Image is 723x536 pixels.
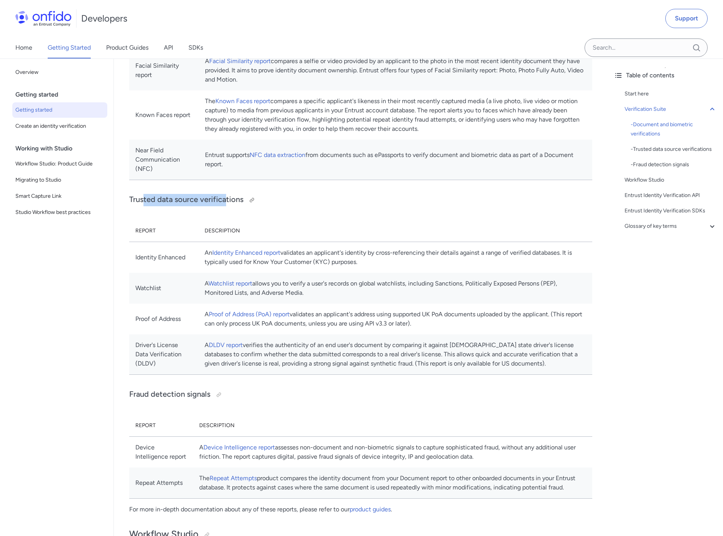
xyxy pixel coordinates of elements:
[199,90,592,140] td: The compares a specific applicant's likeness in their most recently captured media (a live photo,...
[631,160,717,169] div: - Fraud detection signals
[12,189,107,204] a: Smart Capture Link
[48,37,91,58] a: Getting Started
[15,141,110,156] div: Working with Studio
[129,194,592,206] h3: Trusted data source verifications
[210,474,257,482] a: Repeat Attempts
[625,206,717,215] a: Entrust Identity Verification SDKs
[12,156,107,172] a: Workflow Studio: Product Guide
[193,415,592,437] th: Description
[198,273,592,304] td: A allows you to verify a user's records on global watchlists, including Sanctions, Politically Ex...
[209,57,271,65] a: Facial Similarity report
[625,175,717,185] a: Workflow Studio
[209,311,290,318] a: Proof of Address (PoA) report
[198,304,592,334] td: A validates an applicant's address using supported UK PoA documents uploaded by the applicant. (T...
[199,50,592,90] td: A compares a selfie or video provided by an applicant to the photo in the most recent identity do...
[12,205,107,220] a: Studio Workflow best practices
[193,468,592,499] td: The product compares the identity document from your Document report to other onboarded documents...
[614,71,717,80] div: Table of contents
[625,105,717,114] a: Verification Suite
[209,341,243,349] a: DLDV report
[15,159,104,169] span: Workflow Studio: Product Guide
[164,37,173,58] a: API
[12,172,107,188] a: Migrating to Studio
[625,191,717,200] a: Entrust Identity Verification API
[15,11,72,26] img: Onfido Logo
[212,249,280,256] a: Identity Enhanced report
[208,280,252,287] a: Watchlist report
[631,145,717,154] a: -Trusted data source verifications
[631,160,717,169] a: -Fraud detection signals
[203,444,275,451] a: Device Intelligence report
[129,468,193,499] td: Repeat Attempts
[129,50,199,90] td: Facial Similarity report
[15,208,104,217] span: Studio Workflow best practices
[350,506,391,513] a: product guides
[631,120,717,139] a: -Document and biometric verifications
[129,90,199,140] td: Known Faces report
[15,175,104,185] span: Migrating to Studio
[129,304,198,334] td: Proof of Address
[129,415,193,437] th: Report
[12,119,107,134] a: Create an identity verification
[129,436,193,468] td: Device Intelligence report
[199,140,592,180] td: Entrust supports from documents such as ePassports to verify document and biometric data as part ...
[129,242,198,273] td: Identity Enhanced
[193,436,592,468] td: A assesses non-document and non-biometric signals to capture sophisticated fraud, without any add...
[129,334,198,375] td: Driver's License Data Verification (DLDV)
[631,120,717,139] div: - Document and biometric verifications
[129,273,198,304] td: Watchlist
[215,97,270,105] a: Known Faces report
[631,145,717,154] div: - Trusted data source verifications
[15,105,104,115] span: Getting started
[15,192,104,201] span: Smart Capture Link
[585,38,708,57] input: Onfido search input field
[15,37,32,58] a: Home
[188,37,203,58] a: SDKs
[129,140,199,180] td: Near Field Communication (NFC)
[129,505,592,514] p: For more in-depth documentation about any of these reports, please refer to our .
[198,220,592,242] th: Description
[15,122,104,131] span: Create an identity verification
[625,89,717,99] a: Start here
[625,222,717,231] a: Glossary of key terms
[198,334,592,375] td: A verifies the authenticity of an end user's document by comparing it against [DEMOGRAPHIC_DATA] ...
[198,242,592,273] td: An validates an applicant's identity by cross-referencing their details against a range of verifi...
[665,9,708,28] a: Support
[15,68,104,77] span: Overview
[12,102,107,118] a: Getting started
[106,37,148,58] a: Product Guides
[250,151,305,159] a: NFC data extraction
[15,87,110,102] div: Getting started
[129,220,198,242] th: Report
[12,65,107,80] a: Overview
[81,12,127,25] h1: Developers
[129,389,592,401] h3: Fraud detection signals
